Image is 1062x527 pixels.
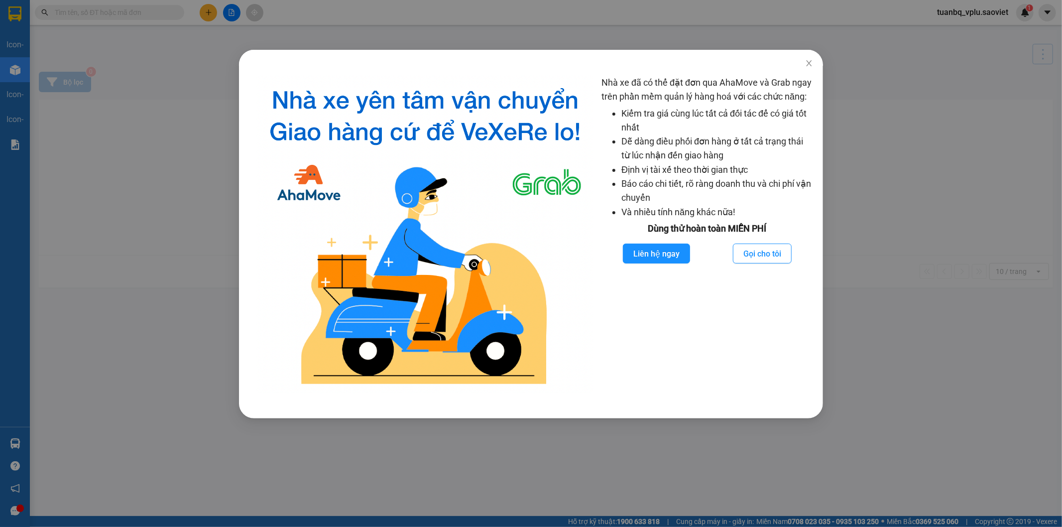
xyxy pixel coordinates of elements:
li: Kiểm tra giá cùng lúc tất cả đối tác để có giá tốt nhất [621,107,813,135]
li: Báo cáo chi tiết, rõ ràng doanh thu và chi phí vận chuyển [621,177,813,205]
button: Close [795,50,823,78]
button: Gọi cho tôi [733,244,792,263]
span: Gọi cho tôi [743,248,781,260]
li: Dễ dàng điều phối đơn hàng ở tất cả trạng thái từ lúc nhận đến giao hàng [621,134,813,163]
img: logo [257,76,593,394]
li: Và nhiều tính năng khác nữa! [621,205,813,219]
span: close [805,59,813,67]
span: Liên hệ ngay [633,248,680,260]
div: Nhà xe đã có thể đặt đơn qua AhaMove và Grab ngay trên phần mềm quản lý hàng hoá với các chức năng: [601,76,813,394]
button: Liên hệ ngay [623,244,690,263]
div: Dùng thử hoàn toàn MIỄN PHÍ [601,222,813,236]
li: Định vị tài xế theo thời gian thực [621,163,813,177]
